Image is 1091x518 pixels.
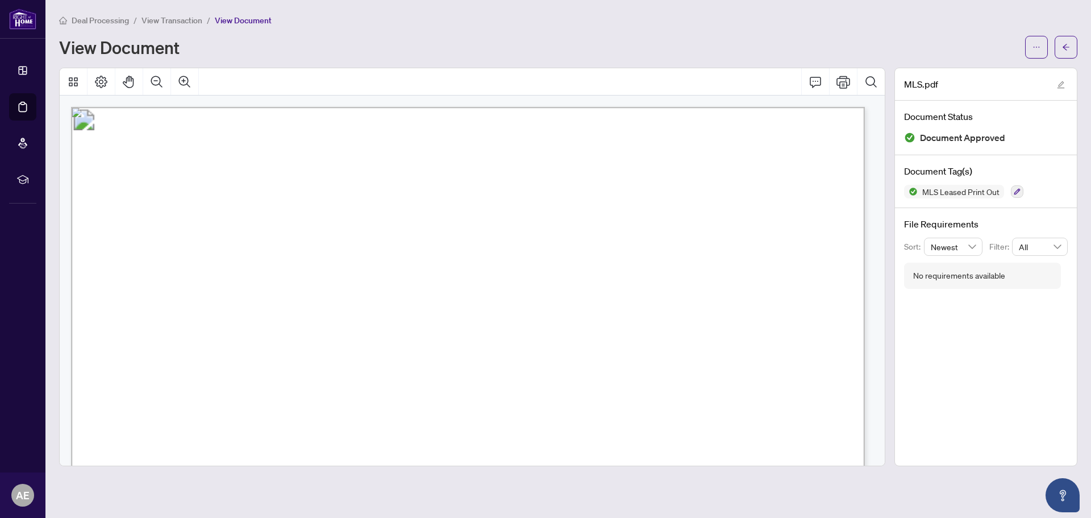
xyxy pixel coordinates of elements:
[904,217,1068,231] h4: File Requirements
[918,188,1004,196] span: MLS Leased Print Out
[904,241,924,253] p: Sort:
[904,185,918,198] img: Status Icon
[904,132,915,143] img: Document Status
[1046,478,1080,512] button: Open asap
[1019,238,1061,255] span: All
[931,238,976,255] span: Newest
[215,15,272,26] span: View Document
[141,15,202,26] span: View Transaction
[1062,43,1070,51] span: arrow-left
[9,9,36,30] img: logo
[913,270,1005,282] div: No requirements available
[134,14,137,27] li: /
[59,38,180,56] h1: View Document
[72,15,129,26] span: Deal Processing
[920,130,1005,146] span: Document Approved
[904,110,1068,123] h4: Document Status
[1057,81,1065,89] span: edit
[989,241,1012,253] p: Filter:
[207,14,210,27] li: /
[1032,43,1040,51] span: ellipsis
[904,164,1068,178] h4: Document Tag(s)
[16,487,30,503] span: AE
[59,16,67,24] span: home
[904,77,938,91] span: MLS.pdf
